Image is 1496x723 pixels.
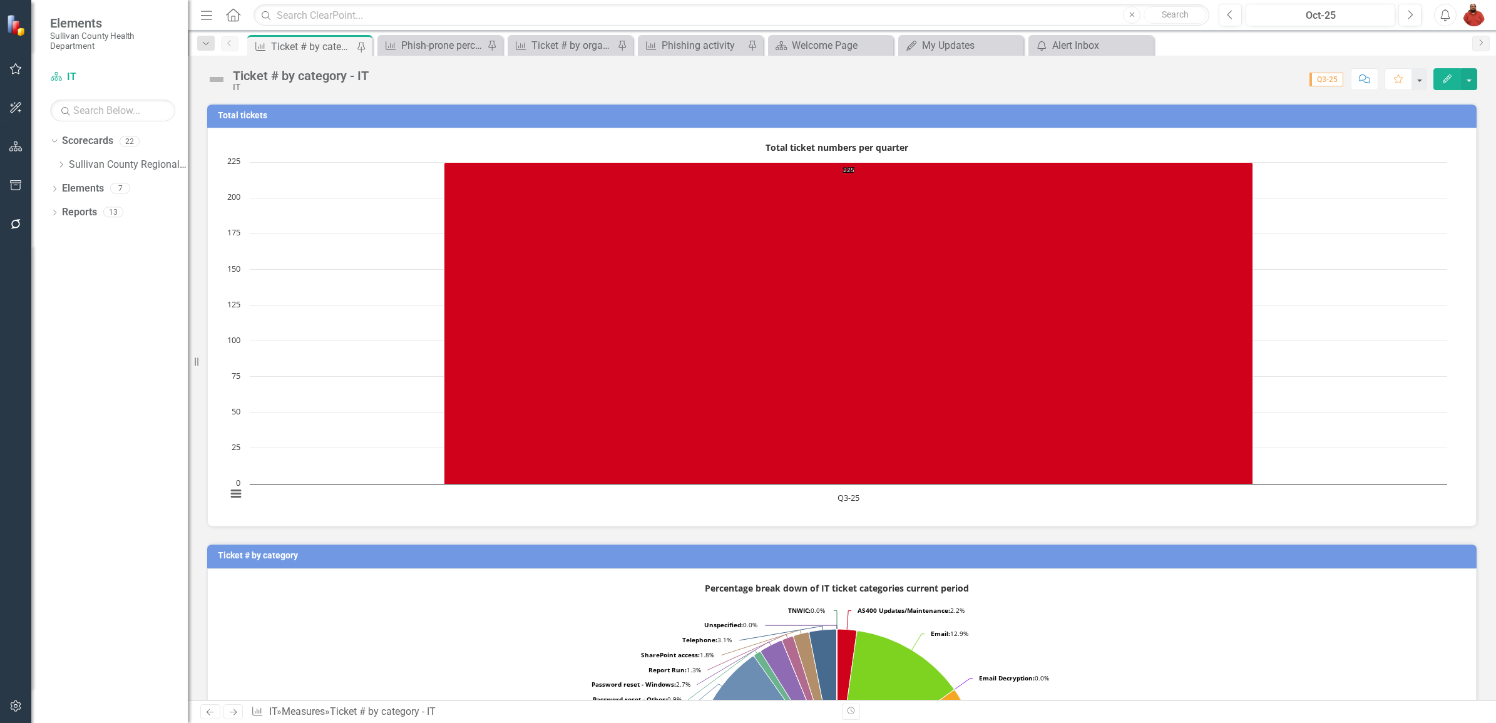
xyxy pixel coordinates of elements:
[531,38,614,53] div: Ticket # by organization
[788,606,825,615] text: 0.0%
[858,606,950,615] tspan: AS400 Updates/Maintenance:
[6,14,28,36] img: ClearPoint Strategy
[1463,4,1485,26] img: Will Valdez
[50,70,175,85] a: IT
[662,38,744,53] div: Phishing activity
[227,485,245,503] button: View chart menu, Total ticket numbers per quarter
[236,477,240,488] text: 0
[50,31,175,51] small: Sullivan County Health Department
[704,620,757,629] text: 0.0%
[593,695,667,704] tspan: Password reset - Other:
[207,69,227,90] img: Not Defined
[232,370,240,381] text: 75
[1144,6,1206,24] button: Search
[218,551,1470,560] h3: Ticket # by category
[1052,38,1150,53] div: Alert Inbox
[62,182,104,196] a: Elements
[251,705,833,719] div: » »
[254,4,1209,26] input: Search ClearPoint...
[227,155,240,167] text: 225
[62,134,113,148] a: Scorecards
[227,334,240,346] text: 100
[704,620,743,629] tspan: Unspecified:
[1246,4,1395,26] button: Oct-25
[401,38,484,53] div: Phish-prone percentage
[227,299,240,310] text: 125
[120,136,140,146] div: 22
[979,674,1049,682] text: 0.0%
[444,163,1253,485] path: Q3-25, 225. Total.
[901,38,1020,53] a: My Updates
[220,138,1463,513] div: Total ticket numbers per quarter. Highcharts interactive chart.
[788,606,811,615] tspan: TNWIC:
[592,680,676,689] tspan: Password reset - Windows:
[62,205,97,220] a: Reports
[511,38,614,53] a: Ticket # by organization
[792,38,890,53] div: Welcome Page
[922,38,1020,53] div: My Updates
[227,191,240,202] text: 200
[682,635,732,644] text: 3.1%
[69,158,188,172] a: Sullivan County Regional Health Department
[838,492,859,503] text: Q3-25
[858,606,965,615] text: 2.2%
[232,441,240,453] text: 25
[648,665,687,674] tspan: Report Run:
[110,183,130,194] div: 7
[593,695,682,704] text: 0.9%
[282,705,325,717] a: Measures
[330,705,436,717] div: Ticket # by category - IT
[1032,38,1150,53] a: Alert Inbox
[232,406,240,417] text: 50
[269,705,277,717] a: IT
[931,629,968,638] text: 12.9%
[1250,8,1391,23] div: Oct-25
[227,263,240,274] text: 150
[50,100,175,121] input: Search Below...
[705,582,969,594] text: Percentage break down of IT ticket categories current period
[641,38,744,53] a: Phishing activity
[641,650,714,659] text: 1.8%
[682,635,717,644] tspan: Telephone:
[648,665,701,674] text: 1.3%
[592,680,690,689] text: 2.7%
[50,16,175,31] span: Elements
[218,111,1470,120] h3: Total tickets
[1162,9,1189,19] span: Search
[227,227,240,238] text: 175
[1309,73,1343,86] span: Q3-25
[233,83,369,92] div: IT
[771,38,890,53] a: Welcome Page
[641,650,700,659] tspan: SharePoint access:
[103,207,123,218] div: 13
[381,38,484,53] a: Phish-prone percentage
[931,629,950,638] tspan: Email:
[979,674,1035,682] tspan: Email Decryption:
[843,165,854,174] text: 225
[766,141,909,153] text: Total ticket numbers per quarter
[220,138,1453,513] svg: Interactive chart
[233,69,369,83] div: Ticket # by category - IT
[271,39,354,54] div: Ticket # by category - IT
